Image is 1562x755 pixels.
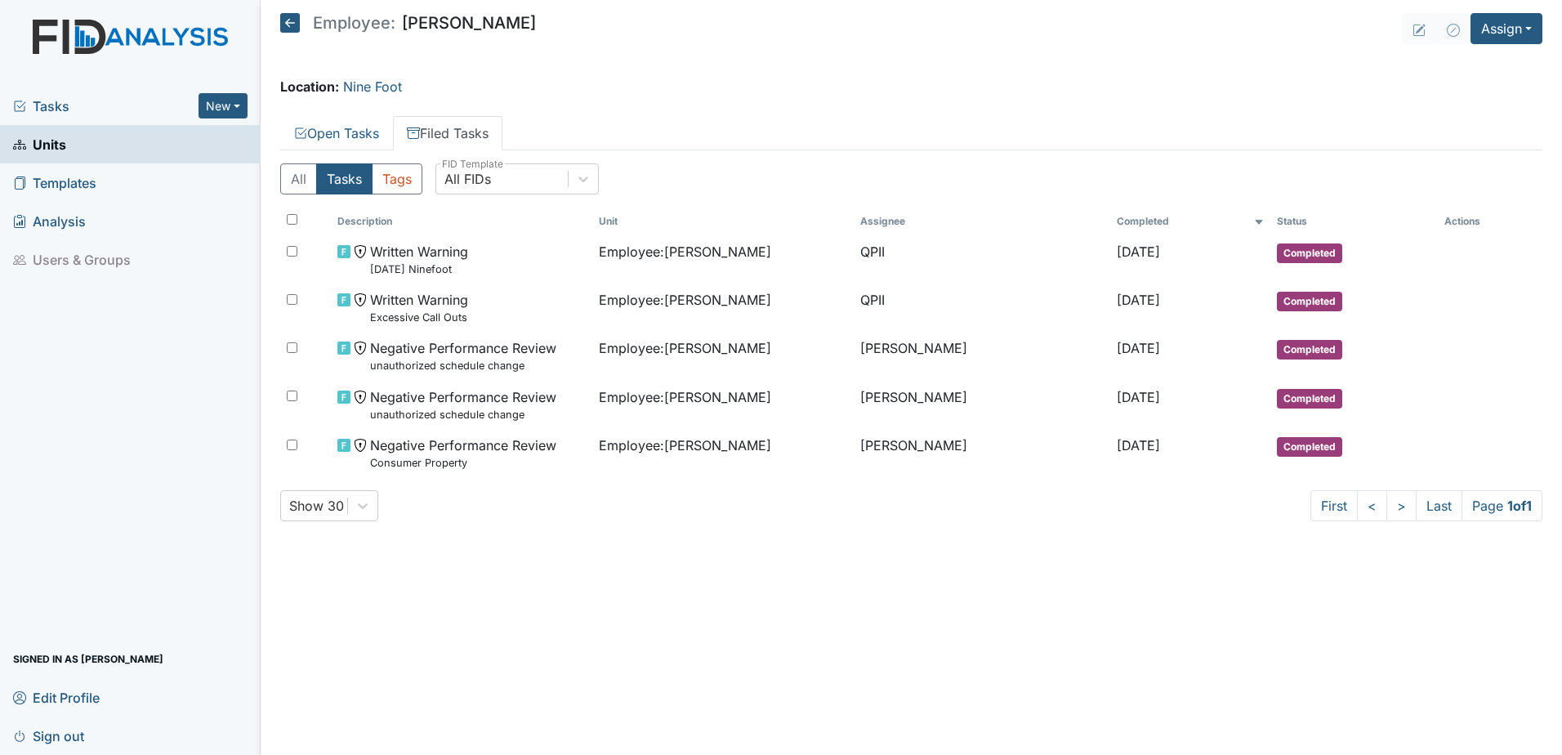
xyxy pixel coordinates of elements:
[280,163,422,194] div: Type filter
[1117,340,1160,356] span: [DATE]
[287,214,297,225] input: Toggle All Rows Selected
[13,96,199,116] a: Tasks
[599,436,771,455] span: Employee : [PERSON_NAME]
[370,358,556,373] small: unauthorized schedule change
[1357,490,1387,521] a: <
[1277,292,1342,311] span: Completed
[370,261,468,277] small: [DATE] Ninefoot
[13,132,66,157] span: Units
[599,338,771,358] span: Employee : [PERSON_NAME]
[599,290,771,310] span: Employee : [PERSON_NAME]
[280,13,536,33] h5: [PERSON_NAME]
[1270,208,1438,235] th: Toggle SortBy
[370,455,556,471] small: Consumer Property
[1507,498,1532,514] strong: 1 of 1
[280,78,339,95] strong: Location:
[13,208,86,234] span: Analysis
[372,163,422,194] button: Tags
[1438,208,1520,235] th: Actions
[370,242,468,277] span: Written Warning 8.10.2025 Ninefoot
[1117,389,1160,405] span: [DATE]
[370,436,556,471] span: Negative Performance Review Consumer Property
[289,496,344,516] div: Show 30
[370,387,556,422] span: Negative Performance Review unauthorized schedule change
[444,169,491,189] div: All FIDs
[599,242,771,261] span: Employee : [PERSON_NAME]
[13,646,163,672] span: Signed in as [PERSON_NAME]
[1117,437,1160,453] span: [DATE]
[280,163,1542,521] div: Filed Tasks
[370,338,556,373] span: Negative Performance Review unauthorized schedule change
[1117,292,1160,308] span: [DATE]
[199,93,248,118] button: New
[1471,13,1542,44] button: Assign
[1386,490,1417,521] a: >
[1277,340,1342,360] span: Completed
[854,429,1110,477] td: [PERSON_NAME]
[1416,490,1462,521] a: Last
[13,723,84,748] span: Sign out
[1310,490,1542,521] nav: task-pagination
[331,208,592,235] th: Toggle SortBy
[280,163,317,194] button: All
[1277,437,1342,457] span: Completed
[316,163,373,194] button: Tasks
[313,15,395,31] span: Employee:
[854,332,1110,380] td: [PERSON_NAME]
[13,170,96,195] span: Templates
[1462,490,1542,521] span: Page
[854,208,1110,235] th: Assignee
[370,310,468,325] small: Excessive Call Outs
[370,290,468,325] span: Written Warning Excessive Call Outs
[854,381,1110,429] td: [PERSON_NAME]
[13,685,100,710] span: Edit Profile
[343,78,402,95] a: Nine Foot
[1310,490,1358,521] a: First
[1110,208,1270,235] th: Toggle SortBy
[393,116,502,150] a: Filed Tasks
[599,387,771,407] span: Employee : [PERSON_NAME]
[370,407,556,422] small: unauthorized schedule change
[280,116,393,150] a: Open Tasks
[1277,389,1342,409] span: Completed
[1277,243,1342,263] span: Completed
[854,235,1110,284] td: QPII
[592,208,854,235] th: Toggle SortBy
[1117,243,1160,260] span: [DATE]
[854,284,1110,332] td: QPII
